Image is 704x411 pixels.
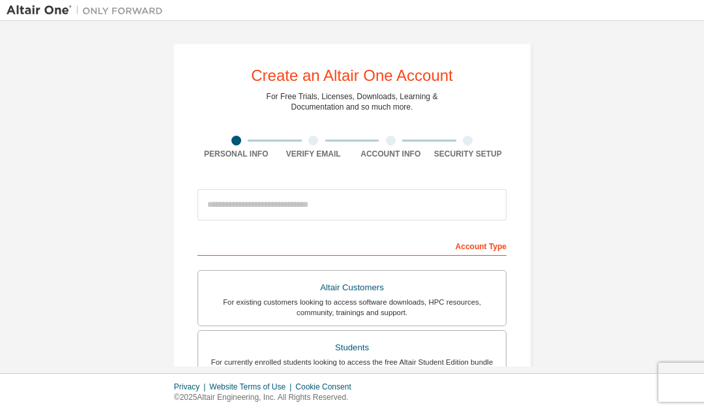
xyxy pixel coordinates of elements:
[275,149,353,159] div: Verify Email
[174,382,209,392] div: Privacy
[251,68,453,84] div: Create an Altair One Account
[295,382,359,392] div: Cookie Consent
[7,4,169,17] img: Altair One
[267,91,438,112] div: For Free Trials, Licenses, Downloads, Learning & Documentation and so much more.
[206,297,498,318] div: For existing customers looking to access software downloads, HPC resources, community, trainings ...
[198,235,506,256] div: Account Type
[206,339,498,357] div: Students
[174,392,359,403] p: © 2025 Altair Engineering, Inc. All Rights Reserved.
[198,149,275,159] div: Personal Info
[206,279,498,297] div: Altair Customers
[352,149,430,159] div: Account Info
[430,149,507,159] div: Security Setup
[209,382,295,392] div: Website Terms of Use
[206,357,498,378] div: For currently enrolled students looking to access the free Altair Student Edition bundle and all ...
